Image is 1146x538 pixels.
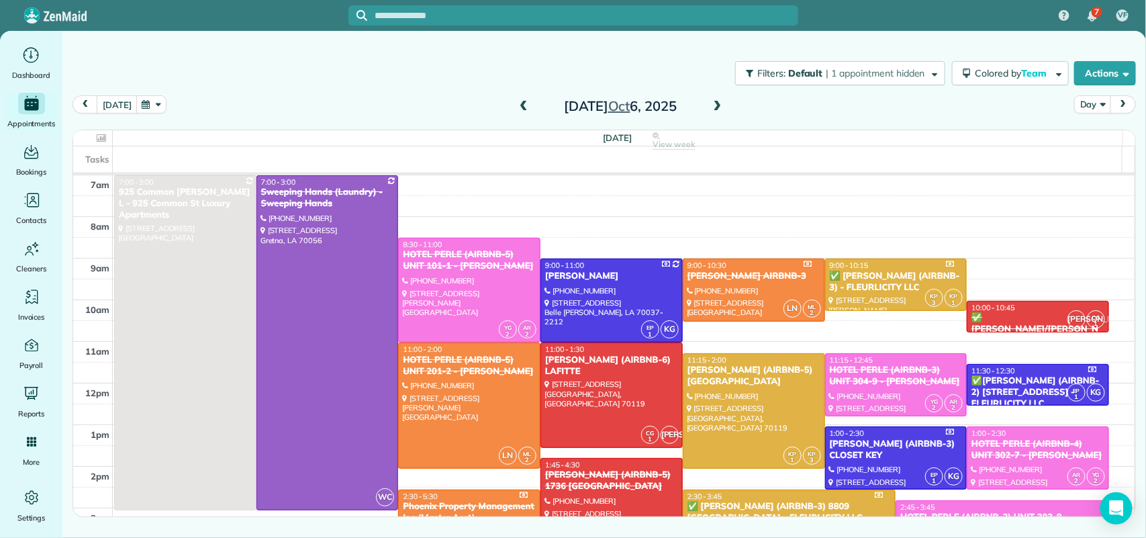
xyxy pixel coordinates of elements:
[900,512,1105,535] div: HOTEL PERLE (AIRBNB-2) UNIT 303-8 - [PERSON_NAME]
[728,61,945,85] a: Filters: Default | 1 appointment hidden
[402,249,536,272] div: HOTEL PERLE (AIRBNB-5) UNIT 101-1 - [PERSON_NAME]
[642,328,659,341] small: 1
[830,355,873,365] span: 11:15 - 12:45
[519,328,536,341] small: 2
[5,44,57,82] a: Dashboard
[830,429,865,438] span: 1:00 - 2:30
[1092,471,1100,478] span: YG
[91,263,109,273] span: 9am
[687,261,726,270] span: 9:00 - 10:30
[757,67,785,79] span: Filters:
[91,429,109,440] span: 1pm
[403,345,442,354] span: 11:00 - 2:00
[1087,384,1105,402] span: KG
[926,402,943,414] small: 2
[975,67,1051,79] span: Colored by
[661,320,679,339] span: KG
[16,214,46,227] span: Contacts
[545,460,580,469] span: 1:45 - 4:30
[1088,475,1104,488] small: 2
[5,487,57,525] a: Settings
[804,307,820,320] small: 2
[971,439,1105,461] div: HOTEL PERLE (AIRBNB-4) UNIT 302-7 - [PERSON_NAME]
[1067,310,1086,328] span: [PERSON_NAME]
[808,450,816,457] span: KP
[661,426,679,444] span: [PERSON_NAME]
[1074,61,1136,85] button: Actions
[499,447,517,465] span: LN
[91,179,109,190] span: 7am
[930,398,938,405] span: YG
[1021,67,1049,79] span: Team
[91,512,109,523] span: 3pm
[91,471,109,482] span: 2pm
[603,132,632,143] span: [DATE]
[5,238,57,275] a: Cleaners
[85,304,109,315] span: 10am
[950,292,958,300] span: KP
[544,271,679,282] div: [PERSON_NAME]
[687,355,726,365] span: 11:15 - 2:00
[687,365,821,388] div: [PERSON_NAME] (AIRBNB-5) [GEOGRAPHIC_DATA]
[1092,314,1100,321] span: CG
[499,328,516,341] small: 2
[687,501,892,524] div: ✅ [PERSON_NAME] (AIRBNB-3) 8809 [GEOGRAPHIC_DATA] - FLEURLICITY LLC
[926,475,943,488] small: 1
[23,455,40,469] span: More
[5,189,57,227] a: Contacts
[402,501,536,524] div: Phoenix Property Management Inc (Master Acct)
[1118,10,1127,21] span: VF
[402,355,536,377] div: HOTEL PERLE (AIRBNB-5) UNIT 201-2 - [PERSON_NAME]
[945,297,962,310] small: 1
[952,61,1069,85] button: Colored byTeam
[545,261,584,270] span: 9:00 - 11:00
[91,221,109,232] span: 8am
[950,398,958,405] span: AR
[376,488,394,506] span: WC
[261,177,296,187] span: 7:00 - 3:00
[5,141,57,179] a: Bookings
[73,95,98,114] button: prev
[85,154,109,165] span: Tasks
[1110,95,1136,114] button: next
[5,93,57,130] a: Appointments
[804,454,820,467] small: 3
[524,450,532,457] span: ML
[1078,1,1106,31] div: 7 unread notifications
[403,240,442,249] span: 8:30 - 11:00
[5,383,57,420] a: Reports
[788,67,824,79] span: Default
[544,469,679,492] div: [PERSON_NAME] (AIRBNB-5) 1736 [GEOGRAPHIC_DATA]
[18,407,45,420] span: Reports
[808,303,816,310] span: ML
[971,375,1105,410] div: ✅[PERSON_NAME] (AIRBNB-2) [STREET_ADDRESS] - FLEURLICITY LLC
[646,429,654,437] span: CG
[784,454,801,467] small: 1
[687,492,722,501] span: 2:30 - 3:45
[356,10,367,21] svg: Focus search
[1068,475,1085,488] small: 2
[642,433,659,446] small: 1
[260,187,395,210] div: Sweeping Hands (Laundry) - Sweeping Hands
[17,511,46,525] span: Settings
[504,324,512,331] span: YG
[900,502,935,512] span: 2:45 - 3:45
[97,95,137,114] button: [DATE]
[926,297,943,310] small: 3
[735,61,945,85] button: Filters: Default | 1 appointment hidden
[403,492,438,501] span: 2:30 - 5:30
[19,359,44,372] span: Payroll
[1072,471,1080,478] span: AR
[18,310,45,324] span: Invoices
[1068,391,1085,404] small: 1
[12,69,50,82] span: Dashboard
[519,454,536,467] small: 2
[85,346,109,357] span: 11am
[16,262,46,275] span: Cleaners
[971,312,1105,369] div: ✅ [PERSON_NAME]/[PERSON_NAME] (AIRBNB-3) [PERSON_NAME] ST - FLEURLICITY LLC
[829,439,963,461] div: [PERSON_NAME] (AIRBNB-3) CLOSET KEY
[788,450,796,457] span: KP
[930,292,939,300] span: KP
[118,187,252,221] div: 925 Common [PERSON_NAME] L - 925 Common St Luxury Apartments
[524,324,532,331] span: AR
